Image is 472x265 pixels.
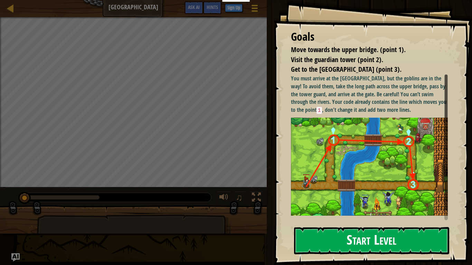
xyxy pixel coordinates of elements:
p: Move to point , the guard tower , and the gate . [291,219,448,227]
code: 1 [322,220,328,227]
span: Get to the [GEOGRAPHIC_DATA] (point 3). [291,65,402,74]
button: Ask AI [185,1,203,14]
li: Visit the guardian tower (point 2). [282,55,446,65]
span: Hints [207,4,218,10]
img: Old town road [291,118,448,216]
span: Move towards the upper bridge. (point 1). [291,45,406,54]
p: You must arrive at the [GEOGRAPHIC_DATA], but the goblins are in the way! To avoid them, take the... [291,75,448,114]
button: Start Level [294,227,449,254]
code: 3 [400,220,406,227]
button: Adjust volume [217,191,231,205]
code: 2 [365,220,370,227]
button: ♫ [234,191,246,205]
span: ♫ [236,192,243,203]
code: 1 [317,107,322,114]
button: Sign Up [225,4,243,12]
li: Get to the town gate (point 3). [282,65,446,75]
button: Toggle fullscreen [249,191,263,205]
span: Visit the guardian tower (point 2). [291,55,383,64]
li: Move towards the upper bridge. (point 1). [282,45,446,55]
span: Ask AI [188,4,200,10]
button: Show game menu [246,1,263,18]
button: Ask AI [11,253,20,262]
div: Goals [291,29,448,45]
